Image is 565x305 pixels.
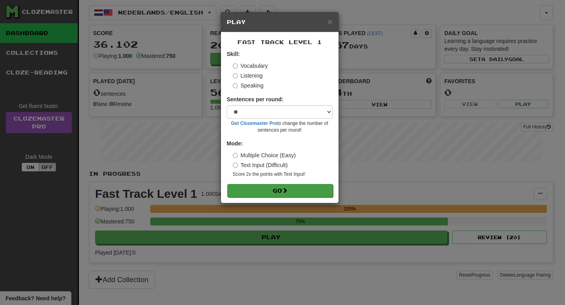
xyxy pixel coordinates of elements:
strong: Mode: [227,140,243,147]
input: Multiple Choice (Easy) [233,153,238,158]
strong: Skill: [227,51,240,57]
a: Get Clozemaster Pro [231,121,277,126]
label: Text Input (Difficult) [233,161,288,169]
button: Close [327,17,332,26]
input: Listening [233,73,238,78]
label: Sentences per round: [227,95,284,103]
small: Score 2x the points with Text Input ! [233,171,333,178]
input: Speaking [233,83,238,88]
label: Listening [233,72,263,80]
button: Go [227,184,333,197]
span: × [327,17,332,26]
span: Fast Track Level 1 [238,39,322,45]
label: Speaking [233,82,264,89]
h5: Play [227,18,333,26]
small: to change the number of sentences per round! [227,120,333,134]
label: Vocabulary [233,62,268,70]
input: Text Input (Difficult) [233,163,238,168]
input: Vocabulary [233,63,238,69]
label: Multiple Choice (Easy) [233,151,296,159]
